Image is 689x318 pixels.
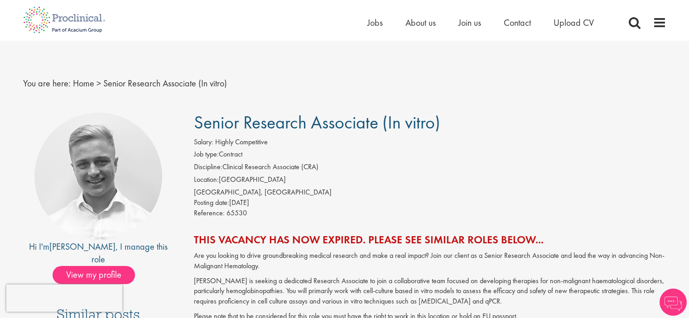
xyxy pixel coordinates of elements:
[96,77,101,89] span: >
[53,268,144,280] a: View my profile
[53,266,135,284] span: View my profile
[194,276,666,307] p: [PERSON_NAME] is seeking a dedicated Research Associate to join a collaborative team focused on d...
[226,208,247,218] span: 65530
[194,149,666,162] li: Contract
[73,77,94,89] a: breadcrumb link
[405,17,436,28] a: About us
[49,241,116,252] a: [PERSON_NAME]
[458,17,481,28] a: Join us
[194,162,222,172] label: Discipline:
[194,149,219,160] label: Job type:
[194,175,219,185] label: Location:
[23,240,174,266] div: Hi I'm , I manage this role
[660,289,687,316] img: Chatbot
[194,208,225,218] label: Reference:
[194,198,229,207] span: Posting date:
[194,162,666,175] li: Clinical Research Associate (CRA)
[194,111,440,134] span: Senior Research Associate (In vitro)
[103,77,227,89] span: Senior Research Associate (In vitro)
[6,285,122,312] iframe: reCAPTCHA
[194,198,666,208] div: [DATE]
[367,17,383,28] a: Jobs
[23,77,71,89] span: You are here:
[34,113,162,240] img: imeage of recruiter Joshua Bye
[194,137,213,147] label: Salary:
[504,17,531,28] a: Contact
[554,17,594,28] a: Upload CV
[215,137,268,147] span: Highly Competitive
[194,234,666,246] h2: This vacancy has now expired. Please see similar roles below...
[194,175,666,187] li: [GEOGRAPHIC_DATA]
[194,187,666,198] div: [GEOGRAPHIC_DATA], [GEOGRAPHIC_DATA]
[194,251,666,271] p: Are you looking to drive groundbreaking medical research and make a real impact? Join our client ...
